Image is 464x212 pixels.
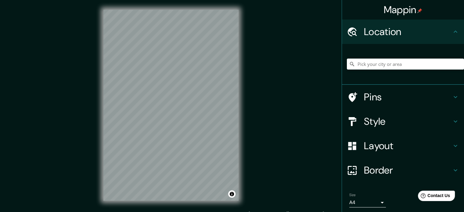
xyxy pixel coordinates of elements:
[364,140,452,152] h4: Layout
[342,158,464,182] div: Border
[342,109,464,134] div: Style
[349,198,386,207] div: A4
[364,26,452,38] h4: Location
[417,8,422,13] img: pin-icon.png
[342,85,464,109] div: Pins
[364,91,452,103] h4: Pins
[384,4,423,16] h4: Mappin
[228,190,236,198] button: Toggle attribution
[364,115,452,128] h4: Style
[364,164,452,176] h4: Border
[342,134,464,158] div: Layout
[410,188,457,205] iframe: Help widget launcher
[349,192,356,198] label: Size
[103,10,239,201] canvas: Map
[342,20,464,44] div: Location
[347,59,464,70] input: Pick your city or area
